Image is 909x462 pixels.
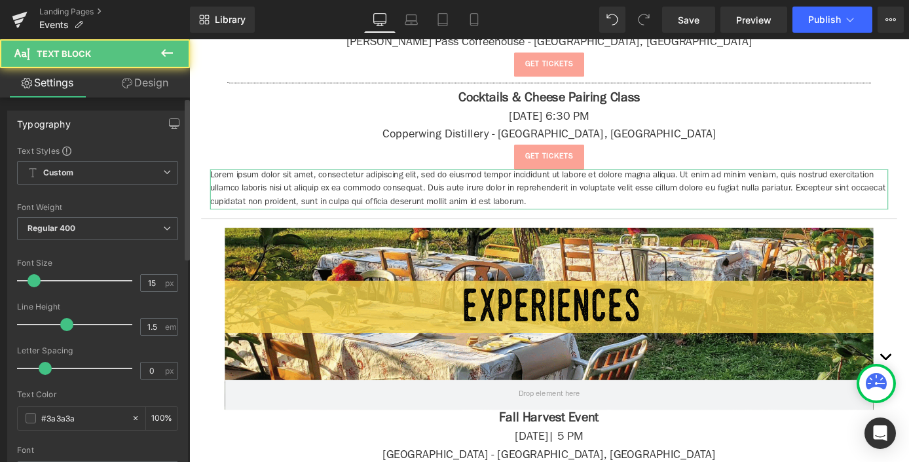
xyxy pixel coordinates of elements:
a: get tickets [358,116,435,143]
a: New Library [190,7,255,33]
div: Font Size [17,258,178,268]
span: Publish [808,14,841,25]
span: px [165,366,176,375]
p: Copperwing Distillery - [GEOGRAPHIC_DATA], [GEOGRAPHIC_DATA] [23,96,770,116]
p: [DATE] 6:30 PM [23,77,770,96]
span: px [165,279,176,287]
a: get tickets [358,14,435,42]
span: Save [678,13,699,27]
span: | 5 PM [396,433,434,446]
div: Text Color [17,390,178,399]
b: Custom [43,168,73,179]
div: Open Intercom Messenger [864,418,896,449]
button: Redo [631,7,657,33]
button: Publish [792,7,872,33]
a: Preview [720,7,787,33]
div: % [146,407,177,430]
button: Undo [599,7,625,33]
input: Color [41,411,125,425]
span: get tickets [370,22,422,35]
div: Font [17,446,178,455]
div: Typography [17,111,71,130]
span: Events [39,20,69,30]
div: Text Styles [17,145,178,156]
span: get tickets [370,123,422,136]
a: Laptop [396,7,427,33]
a: Landing Pages [39,7,190,17]
span: Library [215,14,246,26]
b: Regular 400 [28,223,76,233]
span: Text Block [37,48,91,59]
p: Lorem ipsum dolor sit amet, consectetur adipiscing elit, sed do eiusmod tempor incididunt ut labo... [23,143,770,188]
strong: Cocktails & Cheese Pairing Class [297,58,496,73]
div: Letter Spacing [17,346,178,355]
a: Tablet [427,7,458,33]
span: Preview [736,13,771,27]
a: Mobile [458,7,490,33]
div: Line Height [17,302,178,311]
div: Font Weight [17,203,178,212]
a: Design [98,68,193,98]
strong: Fall Harvest Event [341,411,451,425]
p: [DATE] [39,429,753,449]
button: More [878,7,904,33]
a: Desktop [364,7,396,33]
span: em [165,323,176,331]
